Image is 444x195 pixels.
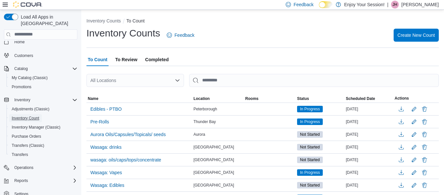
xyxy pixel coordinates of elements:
[300,106,320,112] span: In Progress
[410,168,418,177] button: Edit count details
[7,73,80,82] button: My Catalog (Classic)
[88,117,112,127] button: Pre-Rolls
[90,169,122,176] span: Wasaga: Vapes
[14,39,25,45] span: Home
[88,53,107,66] span: To Count
[14,165,33,170] span: Operations
[90,118,109,125] span: Pre-Rolls
[410,180,418,190] button: Edit count details
[421,181,428,189] button: Delete
[193,183,234,188] span: [GEOGRAPHIC_DATA]
[193,132,205,137] span: Aurora
[126,18,145,23] button: To Count
[345,105,393,113] div: [DATE]
[189,74,439,87] input: This is a search bar. After typing your query, hit enter to filter the results lower in the page.
[115,53,137,66] span: To Review
[7,150,80,159] button: Transfers
[9,74,77,82] span: My Catalog (Classic)
[164,29,197,42] a: Feedback
[244,95,296,103] button: Rooms
[393,1,398,8] span: JH
[12,143,44,148] span: Transfers (Classic)
[9,123,63,131] a: Inventory Manager (Classic)
[9,132,44,140] a: Purchase Orders
[300,182,320,188] span: Not Started
[421,143,428,151] button: Delete
[421,169,428,176] button: Delete
[12,75,48,80] span: My Catalog (Classic)
[9,132,77,140] span: Purchase Orders
[9,151,31,159] a: Transfers
[9,114,42,122] a: Inventory Count
[9,105,52,113] a: Adjustments (Classic)
[297,118,323,125] span: In Progress
[297,182,323,188] span: Not Started
[300,132,320,137] span: Not Started
[12,125,60,130] span: Inventory Manager (Classic)
[14,178,28,183] span: Reports
[12,96,77,104] span: Inventory
[300,170,320,175] span: In Progress
[1,37,80,47] button: Home
[421,131,428,138] button: Delete
[88,104,124,114] button: Edibles - PTBO
[90,182,124,188] span: Wasaga: Edibles
[297,157,323,163] span: Not Started
[300,144,320,150] span: Not Started
[86,18,439,25] nav: An example of EuiBreadcrumbs
[7,104,80,114] button: Adjustments (Classic)
[344,1,385,8] p: Enjoy Your Session!
[193,157,234,162] span: [GEOGRAPHIC_DATA]
[9,114,77,122] span: Inventory Count
[297,169,323,176] span: In Progress
[9,74,50,82] a: My Catalog (Classic)
[12,84,32,90] span: Promotions
[9,123,77,131] span: Inventory Manager (Classic)
[319,1,333,8] input: Dark Mode
[410,117,418,127] button: Edit count details
[297,144,323,150] span: Not Started
[395,96,409,101] span: Actions
[345,143,393,151] div: [DATE]
[245,96,259,101] span: Rooms
[9,142,77,149] span: Transfers (Classic)
[193,170,234,175] span: [GEOGRAPHIC_DATA]
[193,96,210,101] span: Location
[7,82,80,91] button: Promotions
[410,130,418,139] button: Edit count details
[90,106,122,112] span: Edibles - PTBO
[1,163,80,172] button: Operations
[14,53,33,58] span: Customers
[14,66,28,71] span: Catalog
[297,96,309,101] span: Status
[90,144,122,150] span: Wasaga: drinks
[12,177,77,185] span: Reports
[88,155,164,165] button: wasaga: oils/caps/tops/concentrate
[1,176,80,185] button: Reports
[86,18,121,23] button: Inventory Counts
[410,142,418,152] button: Edit count details
[145,53,169,66] span: Completed
[193,119,216,124] span: Thunder Bay
[193,106,217,112] span: Peterborough
[88,180,127,190] button: Wasaga: Edibles
[12,65,30,73] button: Catalog
[1,50,80,60] button: Customers
[9,83,77,91] span: Promotions
[193,145,234,150] span: [GEOGRAPHIC_DATA]
[1,64,80,73] button: Catalog
[1,95,80,104] button: Inventory
[9,105,77,113] span: Adjustments (Classic)
[297,131,323,138] span: Not Started
[410,104,418,114] button: Edit count details
[387,1,388,8] p: |
[300,157,320,163] span: Not Started
[345,156,393,164] div: [DATE]
[9,151,77,159] span: Transfers
[421,118,428,126] button: Delete
[9,83,34,91] a: Promotions
[421,105,428,113] button: Delete
[345,131,393,138] div: [DATE]
[398,32,435,38] span: Create New Count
